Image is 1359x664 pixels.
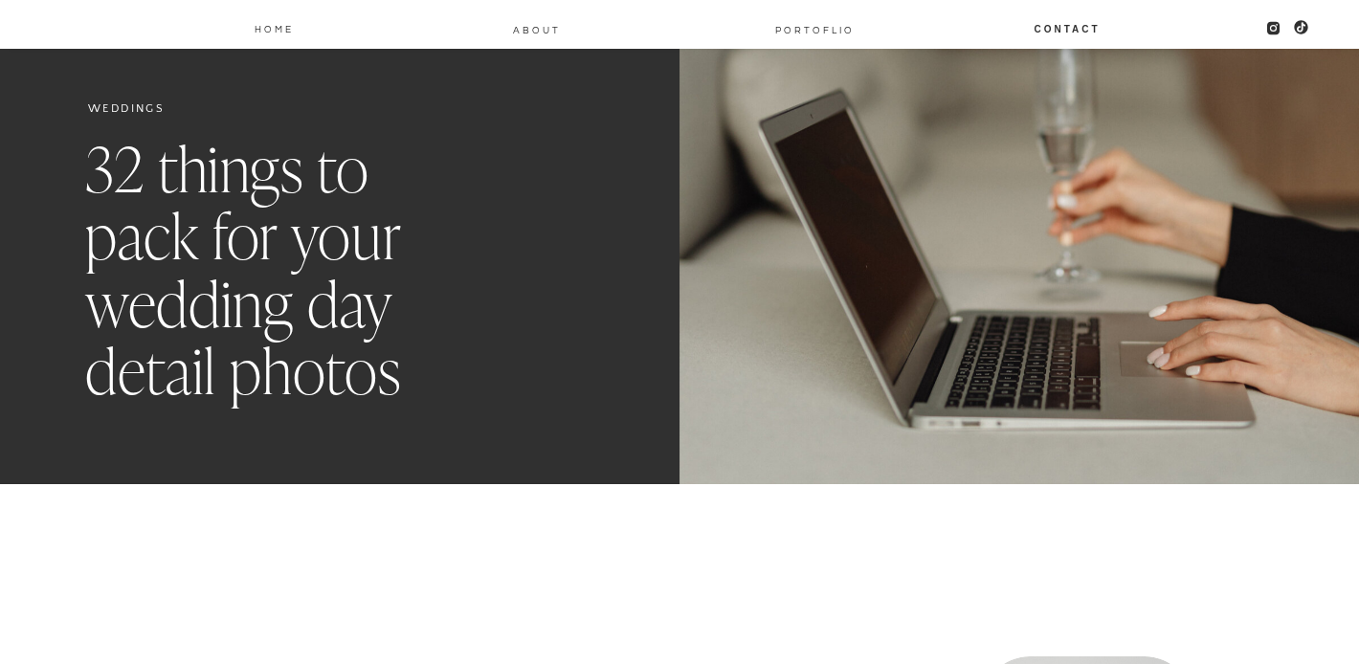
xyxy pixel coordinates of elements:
[85,138,489,408] h1: 32 things to pack for your wedding day detail photos
[512,21,562,36] a: About
[768,21,862,36] a: PORTOFLIO
[253,20,295,35] a: Home
[1033,20,1102,35] a: Contact
[88,102,165,115] a: Weddings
